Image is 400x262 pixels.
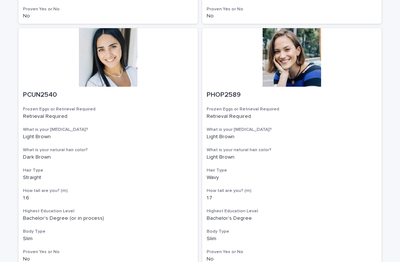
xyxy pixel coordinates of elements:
[23,154,193,160] p: Dark Brown
[23,175,193,181] p: Straight
[207,188,377,194] h3: How tall are you? (m)
[23,113,193,120] p: Retrieval Required
[207,208,377,214] h3: Highest Education Level
[207,195,377,201] p: 1.7
[207,13,377,19] p: No
[23,208,193,214] h3: Highest Education Level
[23,6,193,12] h3: Proven Yes or No
[207,175,377,181] p: Wavy
[23,168,193,173] h3: Hair Type
[23,106,193,112] h3: Frozen Eggs or Retrieval Required
[207,134,377,140] p: Light Brown
[207,113,377,120] p: Retrieval Required
[207,236,377,242] p: Slim
[23,188,193,194] h3: How tall are you? (m)
[207,127,377,133] h3: What is your [MEDICAL_DATA]?
[23,134,193,140] p: Light Brown
[23,229,193,235] h3: Body Type
[207,215,377,222] p: Bachelor's Degree
[207,91,377,99] p: PHOP2589
[23,13,193,19] p: No
[207,154,377,160] p: Light Brown
[207,249,377,255] h3: Proven Yes or No
[23,147,193,153] h3: What is your natural hair color?
[23,215,193,222] p: Bachelor's Degree (or in process)
[207,106,377,112] h3: Frozen Eggs or Retrieval Required
[207,6,377,12] h3: Proven Yes or No
[23,91,193,99] p: PCUN2540
[23,249,193,255] h3: Proven Yes or No
[207,229,377,235] h3: Body Type
[23,127,193,133] h3: What is your [MEDICAL_DATA]?
[23,236,193,242] p: Slim
[207,147,377,153] h3: What is your natural hair color?
[207,168,377,173] h3: Hair Type
[23,195,193,201] p: 1.6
